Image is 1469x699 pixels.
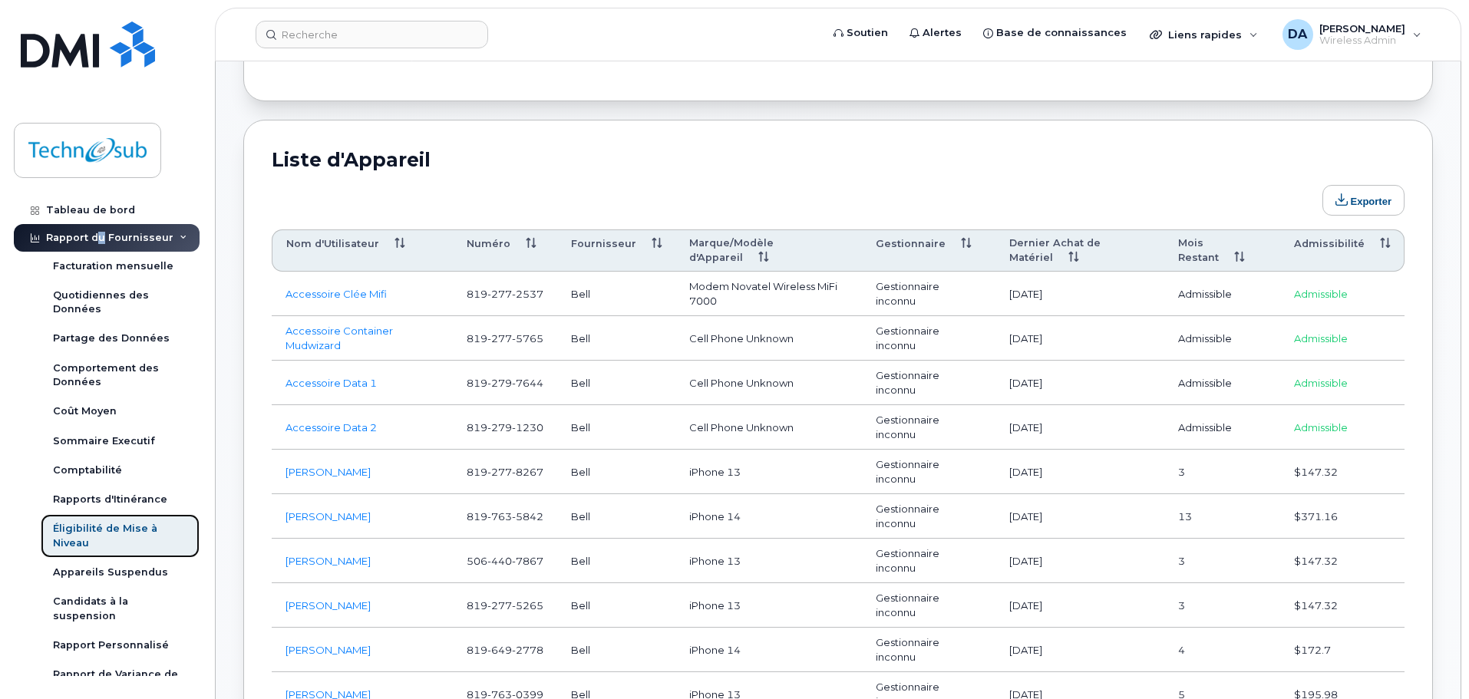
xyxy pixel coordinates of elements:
td: [DATE] [995,583,1164,628]
a: [PERSON_NAME] [286,510,371,523]
td: Gestionnaire inconnu [862,361,995,405]
span: 277 [487,332,512,345]
span: 1230 [512,421,543,434]
td: iPhone 13 [675,583,863,628]
span: 277 [487,466,512,478]
td: Admissible [1280,405,1405,450]
td: Bell [557,361,675,405]
td: Admissible [1280,316,1405,361]
td: Gestionnaire inconnu [862,316,995,361]
td: [DATE] [995,539,1164,583]
td: 3 [1164,583,1280,628]
a: Accessoire Container Mudwizard [286,325,393,351]
span: 2537 [512,288,543,300]
td: [DATE] [995,361,1164,405]
td: Admissible [1164,316,1280,361]
a: [PERSON_NAME] [286,644,371,656]
th: Numéro: activer pour trier la colonne par ordre croissant [453,229,557,272]
div: Liens rapides [1139,19,1269,50]
span: Soutien [847,25,888,41]
span: 7867 [512,555,543,567]
span: Base de connaissances [996,25,1127,41]
td: Gestionnaire inconnu [862,494,995,539]
td: [DATE] [995,628,1164,672]
span: 763 [487,510,512,523]
span: 819 [467,377,543,389]
td: [DATE] [995,405,1164,450]
a: Alertes [899,18,972,48]
td: Bell [557,583,675,628]
td: 13 [1164,494,1280,539]
td: iPhone 14 [675,628,863,672]
span: DA [1288,25,1307,44]
th: Nom d'Utilisateur: activer pour trier la colonne par ordre croissant [272,229,453,272]
td: Admissible [1164,361,1280,405]
td: Admissible [1280,361,1405,405]
th: Dernier Achat de Matériel: activer pour trier la colonne par ordre croissant [995,229,1164,272]
td: 3 [1164,450,1280,494]
td: Bell [557,628,675,672]
td: Gestionnaire inconnu [862,450,995,494]
input: Recherche [256,21,488,48]
td: Cell Phone Unknown [675,361,863,405]
span: 819 [467,288,543,300]
td: [DATE] [995,494,1164,539]
th: Marque/Modèle d'Appareil: activer pour trier la colonne par ordre croissant [675,229,863,272]
td: Gestionnaire inconnu [862,539,995,583]
span: 277 [487,599,512,612]
td: Cell Phone Unknown [675,405,863,450]
th: Admissibilité: activer pour trier la colonne par ordre croissant [1280,229,1405,272]
td: Bell [557,539,675,583]
span: Alertes [923,25,962,41]
td: 3 [1164,539,1280,583]
span: 5265 [512,599,543,612]
span: 819 [467,466,543,478]
a: Accessoire Clée Mifi [286,288,387,300]
a: Accessoire Data 2 [286,421,377,434]
td: Bell [557,405,675,450]
span: 819 [467,332,543,345]
td: $371.16 [1280,494,1405,539]
td: iPhone 13 [675,450,863,494]
td: $147.32 [1280,539,1405,583]
span: 819 [467,644,543,656]
a: Base de connaissances [972,18,1137,48]
th: Mois Restant: activer pour trier la colonne par ordre croissant [1164,229,1280,272]
td: Modem Novatel Wireless MiFi 7000 [675,272,863,316]
span: Wireless Admin [1319,35,1405,47]
span: 279 [487,377,512,389]
a: [PERSON_NAME] [286,599,371,612]
td: Admissible [1280,272,1405,316]
a: Soutien [823,18,899,48]
span: 5842 [512,510,543,523]
span: Liens rapides [1168,28,1242,41]
td: iPhone 14 [675,494,863,539]
span: 279 [487,421,512,434]
div: Dave Arseneau [1272,19,1432,50]
span: 277 [487,288,512,300]
span: 7644 [512,377,543,389]
span: 649 [487,644,512,656]
td: Bell [557,494,675,539]
td: Gestionnaire inconnu [862,405,995,450]
span: 819 [467,599,543,612]
td: $172.7 [1280,628,1405,672]
td: Cell Phone Unknown [675,316,863,361]
span: 8267 [512,466,543,478]
td: iPhone 13 [675,539,863,583]
a: [PERSON_NAME] [286,555,371,567]
span: 819 [467,510,543,523]
span: [PERSON_NAME] [1319,22,1405,35]
td: Gestionnaire inconnu [862,583,995,628]
td: [DATE] [995,272,1164,316]
td: [DATE] [995,450,1164,494]
a: [PERSON_NAME] [286,466,371,478]
td: Bell [557,450,675,494]
td: Gestionnaire inconnu [862,628,995,672]
td: $147.32 [1280,583,1405,628]
span: 5765 [512,332,543,345]
span: 506 [467,555,543,567]
th: Gestionnaire: activer pour trier la colonne par ordre croissant [862,229,995,272]
th: Fournisseur: activer pour trier la colonne par ordre croissant [557,229,675,272]
td: [DATE] [995,316,1164,361]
